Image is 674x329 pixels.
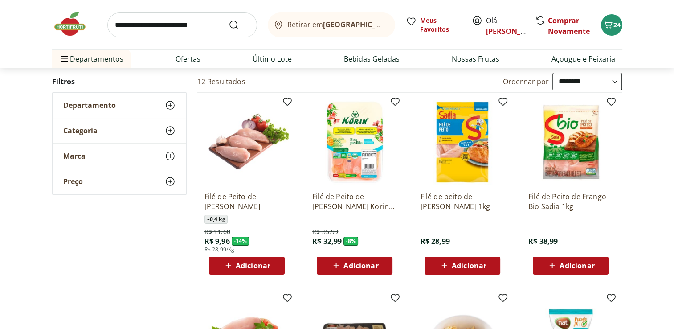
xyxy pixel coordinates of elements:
img: Filé de Peito de Frango Bio Sadia 1kg [528,100,613,185]
img: Filé de Peito de Frango Congelado Korin 600g [312,100,397,185]
span: Retirar em [287,21,386,29]
button: Submit Search [229,20,250,30]
h2: 12 Resultados [197,77,245,86]
button: Categoria [53,118,186,143]
span: ~ 0,4 kg [204,215,228,224]
span: R$ 11,60 [204,227,230,236]
span: R$ 35,99 [312,227,338,236]
a: Filé de Peito de [PERSON_NAME] Korin 600g [312,192,397,211]
img: Filé de Peito de Frango Resfriado [204,100,289,185]
span: 24 [613,21,621,29]
span: - 8 % [343,237,358,246]
input: search [107,12,257,37]
a: Bebidas Geladas [344,53,400,64]
button: Departamento [53,93,186,118]
button: Marca [53,144,186,169]
button: Menu [59,48,70,70]
span: - 14 % [232,237,249,246]
img: Filé de peito de frango Sadia 1kg [420,100,505,185]
a: Açougue e Peixaria [551,53,615,64]
button: Retirar em[GEOGRAPHIC_DATA]/[GEOGRAPHIC_DATA] [268,12,395,37]
img: Hortifruti [52,11,97,37]
a: Filé de peito de [PERSON_NAME] 1kg [420,192,505,211]
a: Nossas Frutas [452,53,499,64]
span: Adicionar [560,262,594,269]
button: Carrinho [601,14,622,36]
h2: Filtros [52,73,187,90]
label: Ordernar por [503,77,549,86]
span: R$ 38,99 [528,236,558,246]
b: [GEOGRAPHIC_DATA]/[GEOGRAPHIC_DATA] [323,20,473,29]
span: Marca [63,152,86,160]
a: Ofertas [176,53,200,64]
span: Departamentos [59,48,123,70]
span: R$ 28,99 [420,236,449,246]
a: Filé de Peito de [PERSON_NAME] [204,192,289,211]
a: Comprar Novamente [548,16,590,36]
span: Departamento [63,101,116,110]
button: Adicionar [533,257,609,275]
button: Preço [53,169,186,194]
span: Adicionar [236,262,270,269]
span: Categoria [63,126,98,135]
span: R$ 9,96 [204,236,230,246]
span: Adicionar [343,262,378,269]
button: Adicionar [425,257,500,275]
span: Adicionar [452,262,486,269]
button: Adicionar [317,257,392,275]
a: Meus Favoritos [406,16,461,34]
span: Olá, [486,15,526,37]
span: R$ 28,99/Kg [204,246,235,253]
button: Adicionar [209,257,285,275]
span: Preço [63,177,83,186]
span: R$ 32,99 [312,236,342,246]
span: Meus Favoritos [420,16,461,34]
a: Filé de Peito de Frango Bio Sadia 1kg [528,192,613,211]
a: Último Lote [253,53,292,64]
a: [PERSON_NAME] [486,26,544,36]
